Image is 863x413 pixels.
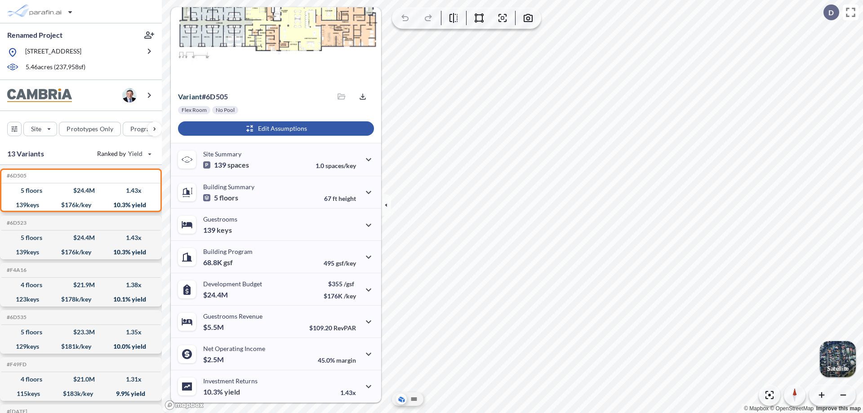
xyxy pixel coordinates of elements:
[128,149,143,158] span: Yield
[336,356,356,364] span: margin
[316,162,356,169] p: 1.0
[227,160,249,169] span: spaces
[203,215,237,223] p: Guestrooms
[217,226,232,235] span: keys
[324,280,356,288] p: $355
[334,324,356,332] span: RevPAR
[203,248,253,255] p: Building Program
[31,124,41,133] p: Site
[203,345,265,352] p: Net Operating Income
[203,183,254,191] p: Building Summary
[123,122,171,136] button: Program
[203,323,225,332] p: $5.5M
[203,226,232,235] p: 139
[309,324,356,332] p: $109.20
[396,394,407,404] button: Aerial View
[325,162,356,169] span: spaces/key
[216,107,235,114] p: No Pool
[219,193,238,202] span: floors
[828,9,834,17] p: D
[203,193,238,202] p: 5
[816,405,861,412] a: Improve this map
[344,280,354,288] span: /gsf
[178,92,228,101] p: # 6d505
[67,124,113,133] p: Prototypes Only
[344,292,356,300] span: /key
[26,62,85,72] p: 5.46 acres ( 237,958 sf)
[770,405,814,412] a: OpenStreetMap
[223,258,233,267] span: gsf
[203,290,229,299] p: $24.4M
[203,312,262,320] p: Guestrooms Revenue
[224,387,240,396] span: yield
[203,280,262,288] p: Development Budget
[5,267,27,273] h5: Click to copy the code
[130,124,156,133] p: Program
[338,195,356,202] span: height
[744,405,769,412] a: Mapbox
[203,150,241,158] p: Site Summary
[59,122,121,136] button: Prototypes Only
[178,121,374,136] button: Edit Assumptions
[90,147,157,161] button: Ranked by Yield
[178,92,202,101] span: Variant
[827,365,849,372] p: Satellite
[324,259,356,267] p: 495
[5,220,27,226] h5: Click to copy the code
[5,173,27,179] h5: Click to copy the code
[203,160,249,169] p: 139
[5,314,27,320] h5: Click to copy the code
[336,259,356,267] span: gsf/key
[340,389,356,396] p: 1.43x
[203,355,225,364] p: $2.5M
[203,387,240,396] p: 10.3%
[203,258,233,267] p: 68.8K
[5,361,27,368] h5: Click to copy the code
[820,341,856,377] button: Switcher ImageSatellite
[182,107,207,114] p: Flex Room
[820,341,856,377] img: Switcher Image
[324,195,356,202] p: 67
[7,148,44,159] p: 13 Variants
[122,88,137,102] img: user logo
[318,356,356,364] p: 45.0%
[203,377,258,385] p: Investment Returns
[324,292,356,300] p: $176K
[23,122,57,136] button: Site
[333,195,337,202] span: ft
[25,47,81,58] p: [STREET_ADDRESS]
[7,30,62,40] p: Renamed Project
[409,394,419,404] button: Site Plan
[165,400,204,410] a: Mapbox homepage
[7,89,72,102] img: BrandImage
